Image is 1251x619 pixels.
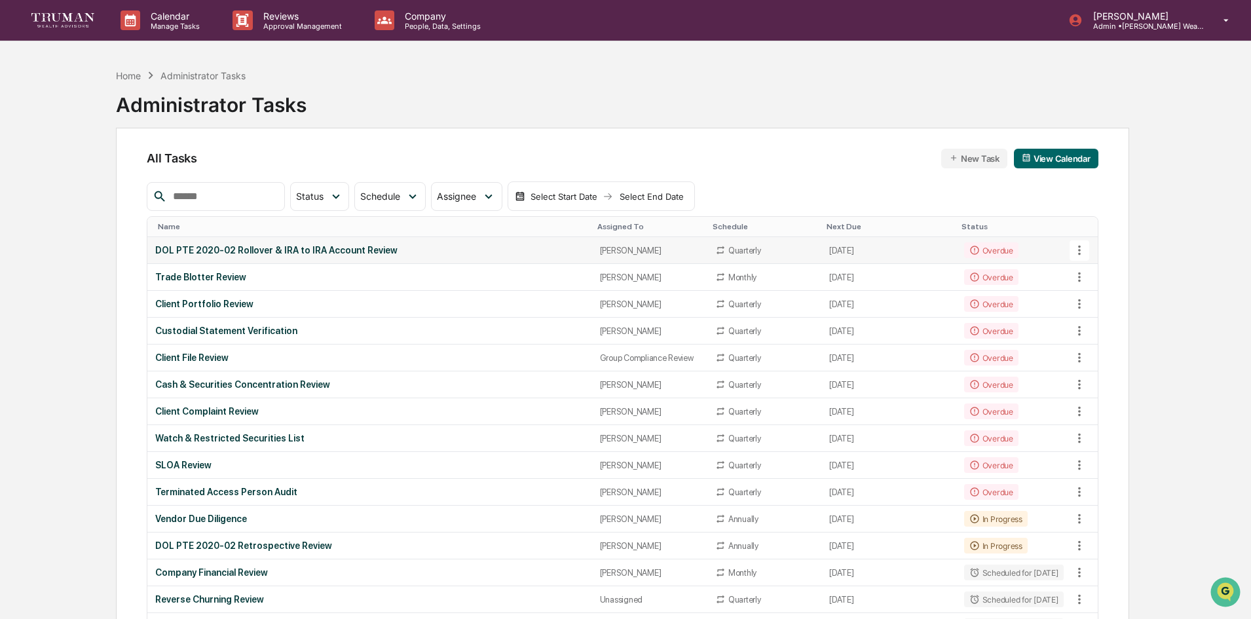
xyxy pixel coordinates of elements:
[528,191,600,202] div: Select Start Date
[821,506,956,533] td: [DATE]
[108,165,162,178] span: Attestations
[600,407,700,417] div: [PERSON_NAME]
[360,191,400,202] span: Schedule
[26,190,83,203] span: Data Lookup
[616,191,688,202] div: Select End Date
[140,22,206,31] p: Manage Tasks
[600,595,700,605] div: Unassigned
[600,487,700,497] div: [PERSON_NAME]
[8,160,90,183] a: 🖐️Preclearance
[600,460,700,470] div: [PERSON_NAME]
[600,299,700,309] div: [PERSON_NAME]
[1209,576,1244,611] iframe: Open customer support
[95,166,105,177] div: 🗄️
[964,242,1018,258] div: Overdue
[1072,222,1098,231] div: Toggle SortBy
[223,104,238,120] button: Start new chat
[140,10,206,22] p: Calendar
[728,407,761,417] div: Quarterly
[116,70,141,81] div: Home
[821,398,956,425] td: [DATE]
[155,514,584,524] div: Vendor Due Diligence
[713,222,816,231] div: Toggle SortBy
[728,272,756,282] div: Monthly
[821,318,956,345] td: [DATE]
[821,264,956,291] td: [DATE]
[728,514,758,524] div: Annually
[600,434,700,443] div: [PERSON_NAME]
[964,377,1018,392] div: Overdue
[964,296,1018,312] div: Overdue
[728,246,761,255] div: Quarterly
[155,460,584,470] div: SLOA Review
[964,538,1028,553] div: In Progress
[728,541,758,551] div: Annually
[155,299,584,309] div: Client Portfolio Review
[13,28,238,48] p: How can we help?
[821,425,956,452] td: [DATE]
[600,353,700,363] div: Group Compliance Review
[964,269,1018,285] div: Overdue
[296,191,324,202] span: Status
[964,565,1064,580] div: Scheduled for [DATE]
[147,151,196,165] span: All Tasks
[821,237,956,264] td: [DATE]
[155,433,584,443] div: Watch & Restricted Securities List
[728,568,756,578] div: Monthly
[45,113,166,124] div: We're available if you need us!
[515,191,525,202] img: calendar
[1014,149,1098,168] button: View Calendar
[155,487,584,497] div: Terminated Access Person Audit
[155,406,584,417] div: Client Complaint Review
[600,380,700,390] div: [PERSON_NAME]
[821,291,956,318] td: [DATE]
[155,326,584,336] div: Custodial Statement Verification
[92,221,159,232] a: Powered byPylon
[1083,10,1204,22] p: [PERSON_NAME]
[155,540,584,551] div: DOL PTE 2020-02 Retrospective Review
[821,586,956,613] td: [DATE]
[13,191,24,202] div: 🔎
[600,541,700,551] div: [PERSON_NAME]
[130,222,159,232] span: Pylon
[155,272,584,282] div: Trade Blotter Review
[728,380,761,390] div: Quarterly
[728,595,761,605] div: Quarterly
[728,487,761,497] div: Quarterly
[821,452,956,479] td: [DATE]
[155,567,584,578] div: Company Financial Review
[13,166,24,177] div: 🖐️
[394,10,487,22] p: Company
[728,353,761,363] div: Quarterly
[1022,153,1031,162] img: calendar
[158,222,586,231] div: Toggle SortBy
[253,10,348,22] p: Reviews
[437,191,476,202] span: Assignee
[155,379,584,390] div: Cash & Securities Concentration Review
[600,514,700,524] div: [PERSON_NAME]
[827,222,950,231] div: Toggle SortBy
[600,568,700,578] div: [PERSON_NAME]
[155,594,584,605] div: Reverse Churning Review
[597,222,702,231] div: Toggle SortBy
[962,222,1066,231] div: Toggle SortBy
[941,149,1007,168] button: New Task
[45,100,215,113] div: Start new chat
[964,430,1018,446] div: Overdue
[603,191,613,202] img: arrow right
[728,434,761,443] div: Quarterly
[728,326,761,336] div: Quarterly
[116,83,307,117] div: Administrator Tasks
[90,160,168,183] a: 🗄️Attestations
[821,345,956,371] td: [DATE]
[728,299,761,309] div: Quarterly
[821,533,956,559] td: [DATE]
[964,591,1064,607] div: Scheduled for [DATE]
[13,100,37,124] img: 1746055101610-c473b297-6a78-478c-a979-82029cc54cd1
[964,350,1018,366] div: Overdue
[394,22,487,31] p: People, Data, Settings
[1083,22,1204,31] p: Admin • [PERSON_NAME] Wealth
[728,460,761,470] div: Quarterly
